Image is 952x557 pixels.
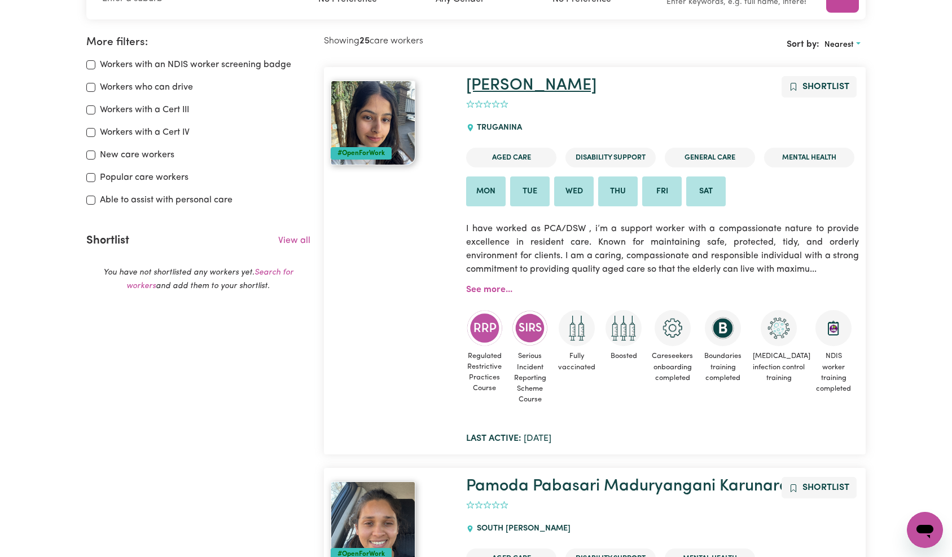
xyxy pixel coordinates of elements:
[907,512,943,548] iframe: Button to launch messaging window
[466,499,508,512] div: add rating by typing an integer from 0 to 5 or pressing arrow keys
[466,176,506,207] li: Available on Mon
[752,346,806,388] span: [MEDICAL_DATA] infection control training
[86,234,129,247] h2: Shortlist
[466,478,823,494] a: Pamoda Pabasari Maduryangani Karunarathne
[466,77,596,94] a: [PERSON_NAME]
[103,268,293,290] em: You have not shortlisted any workers yet. and add them to your shortlist.
[466,514,577,544] div: SOUTH [PERSON_NAME]
[606,346,642,366] span: Boosted
[655,310,691,346] img: CS Academy: Careseekers Onboarding course completed
[100,81,193,94] label: Workers who can drive
[466,346,503,399] span: Regulated Restrictive Practices Course
[686,176,726,207] li: Available on Sat
[665,148,755,167] li: General Care
[510,176,550,207] li: Available on Tue
[331,81,415,165] img: View Parneet's profile
[100,58,291,72] label: Workers with an NDIS worker screening badge
[598,176,638,207] li: Available on Thu
[466,215,859,283] p: I have worked as PCA/DSW , i’m a support worker with a compassionate nature to provide excellence...
[642,176,682,207] li: Available on Fri
[100,126,190,139] label: Workers with a Cert IV
[565,148,656,167] li: Disability Support
[761,310,797,346] img: CS Academy: COVID-19 Infection Control Training course completed
[606,310,642,346] img: Care and support worker has received booster dose of COVID-19 vaccination
[86,36,311,49] h2: More filters:
[815,346,852,399] span: NDIS worker training completed
[466,98,508,111] div: add rating by typing an integer from 0 to 5 or pressing arrow keys
[651,346,694,388] span: Careseekers onboarding completed
[554,176,594,207] li: Available on Wed
[559,310,595,346] img: Care and support worker has received 2 doses of COVID-19 vaccine
[824,41,854,49] span: Nearest
[100,148,174,162] label: New care workers
[331,81,453,165] a: Parneet#OpenForWork
[467,310,503,346] img: CS Academy: Regulated Restrictive Practices course completed
[331,147,392,160] div: #OpenForWork
[782,477,857,498] button: Add to shortlist
[512,346,548,409] span: Serious Incident Reporting Scheme Course
[359,37,370,46] b: 25
[764,148,854,167] li: Mental Health
[815,310,852,346] img: CS Academy: Introduction to NDIS Worker Training course completed
[466,434,551,443] span: [DATE]
[100,103,189,117] label: Workers with a Cert III
[557,346,596,377] span: Fully vaccinated
[512,310,548,346] img: CS Academy: Serious Incident Reporting Scheme course completed
[466,113,528,143] div: TRUGANINA
[278,236,310,245] a: View all
[466,434,521,443] b: Last active:
[126,268,293,290] a: Search for workers
[100,193,232,207] label: Able to assist with personal care
[703,346,743,388] span: Boundaries training completed
[466,285,512,294] a: See more...
[819,36,866,54] button: Sort search results
[782,76,857,98] button: Add to shortlist
[324,36,595,47] h2: Showing care workers
[100,171,188,184] label: Popular care workers
[466,148,556,167] li: Aged Care
[787,40,819,49] span: Sort by:
[802,82,849,91] span: Shortlist
[705,310,741,346] img: CS Academy: Boundaries in care and support work course completed
[802,483,849,492] span: Shortlist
